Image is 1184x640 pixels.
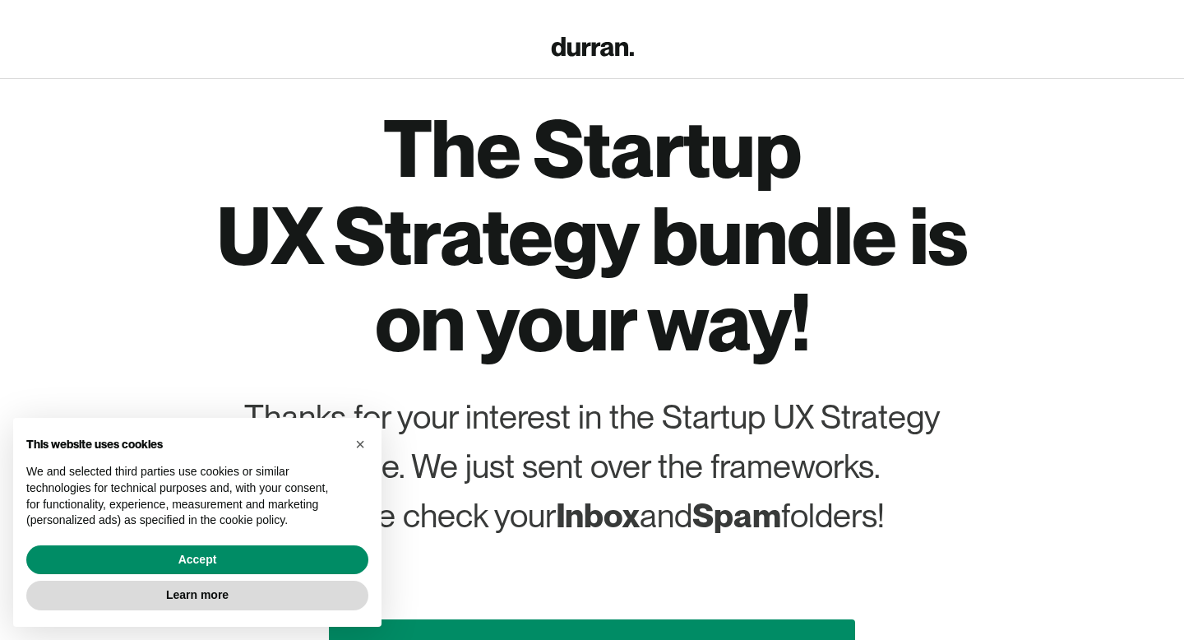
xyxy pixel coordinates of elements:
button: Close this notice [347,431,373,457]
h2: This website uses cookies [26,438,342,452]
h1: The Startup UX Strategy bundle is on your way! [197,105,987,366]
button: Accept [26,545,368,575]
p: We and selected third parties use cookies or similar technologies for technical purposes and, wit... [26,464,342,528]
button: Learn more [26,581,368,610]
span: × [355,435,365,453]
strong: Inbox [556,496,640,536]
div: Thanks for your interest in the Startup UX Strategy bundle. We just sent over the frameworks. Ple... [237,392,947,540]
strong: Spam [692,496,781,536]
